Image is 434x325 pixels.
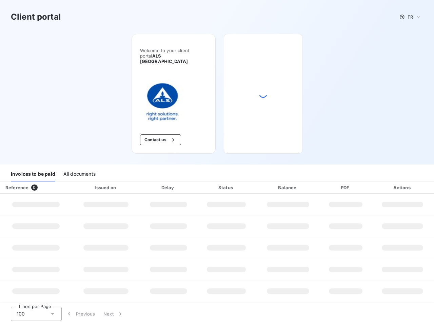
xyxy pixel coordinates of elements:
button: Contact us [140,134,181,145]
span: Welcome to your client portal [140,48,207,64]
button: Previous [62,307,99,321]
h3: Client portal [11,11,61,23]
span: FR [408,14,413,20]
div: PDF [321,184,370,191]
div: Actions [372,184,433,191]
div: Issued on [73,184,139,191]
span: 100 [17,310,25,317]
div: Balance [257,184,319,191]
span: ALS [GEOGRAPHIC_DATA] [140,53,188,64]
img: Company logo [140,80,183,124]
span: 0 [31,185,37,191]
div: Delay [141,184,195,191]
div: Status [198,184,254,191]
div: All documents [63,167,96,181]
button: Next [99,307,128,321]
div: Invoices to be paid [11,167,55,181]
div: Reference [5,185,28,190]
